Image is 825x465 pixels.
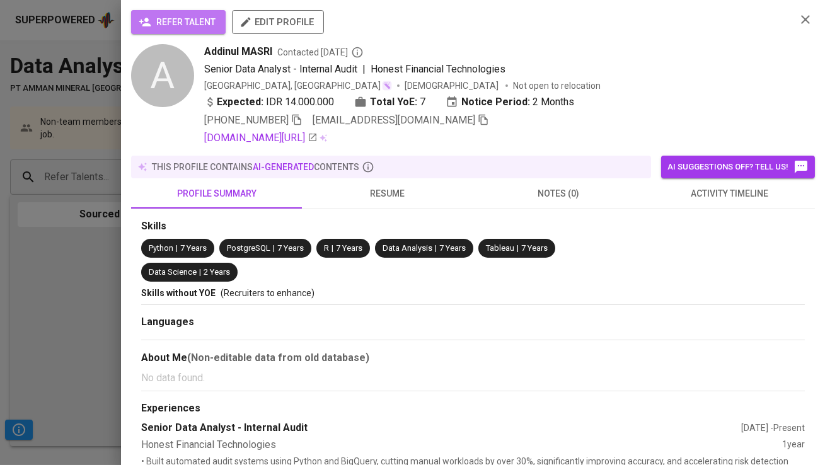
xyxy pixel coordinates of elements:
[652,186,807,202] span: activity timeline
[370,95,417,110] b: Total YoE:
[152,161,359,173] p: this profile contains contents
[273,243,275,255] span: |
[141,421,741,435] div: Senior Data Analyst - Internal Audit
[227,243,270,253] span: PostgreSQL
[253,162,314,172] span: AI-generated
[141,315,805,330] div: Languages
[313,114,475,126] span: [EMAIL_ADDRESS][DOMAIN_NAME]
[481,186,637,202] span: notes (0)
[141,401,805,416] div: Experiences
[204,63,357,75] span: Senior Data Analyst - Internal Audit
[782,438,805,452] div: 1 year
[221,288,314,298] span: (Recruiters to enhance)
[371,63,505,75] span: Honest Financial Technologies
[309,186,465,202] span: resume
[131,44,194,107] div: A
[139,186,294,202] span: profile summary
[180,243,207,253] span: 7 Years
[204,114,289,126] span: [PHONE_NUMBER]
[405,79,500,92] span: [DEMOGRAPHIC_DATA]
[336,243,362,253] span: 7 Years
[513,79,601,92] p: Not open to relocation
[199,267,201,278] span: |
[204,267,230,277] span: 2 Years
[232,16,324,26] a: edit profile
[324,243,329,253] span: R
[435,243,437,255] span: |
[141,288,216,298] span: Skills without YOE
[141,438,782,452] div: Honest Financial Technologies
[382,81,392,91] img: magic_wand.svg
[149,267,197,277] span: Data Science
[446,95,574,110] div: 2 Months
[141,350,805,365] div: About Me
[383,243,432,253] span: Data Analysis
[439,243,466,253] span: 7 Years
[741,422,805,434] div: [DATE] - Present
[232,10,324,34] button: edit profile
[461,95,530,110] b: Notice Period:
[141,370,805,386] p: No data found.
[149,243,173,253] span: Python
[277,46,364,59] span: Contacted [DATE]
[661,156,815,178] button: AI suggestions off? Tell us!
[362,62,366,77] span: |
[204,44,272,59] span: Addinul MASRI
[176,243,178,255] span: |
[204,95,334,110] div: IDR 14.000.000
[351,46,364,59] svg: By Batam recruiter
[187,352,369,364] b: (Non-editable data from old database)
[204,79,392,92] div: [GEOGRAPHIC_DATA], [GEOGRAPHIC_DATA]
[204,130,318,146] a: [DOMAIN_NAME][URL]
[667,159,809,175] span: AI suggestions off? Tell us!
[131,10,226,34] button: refer talent
[517,243,519,255] span: |
[521,243,548,253] span: 7 Years
[141,219,805,234] div: Skills
[332,243,333,255] span: |
[242,14,314,30] span: edit profile
[486,243,514,253] span: Tableau
[217,95,263,110] b: Expected:
[277,243,304,253] span: 7 Years
[141,14,216,30] span: refer talent
[420,95,425,110] span: 7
